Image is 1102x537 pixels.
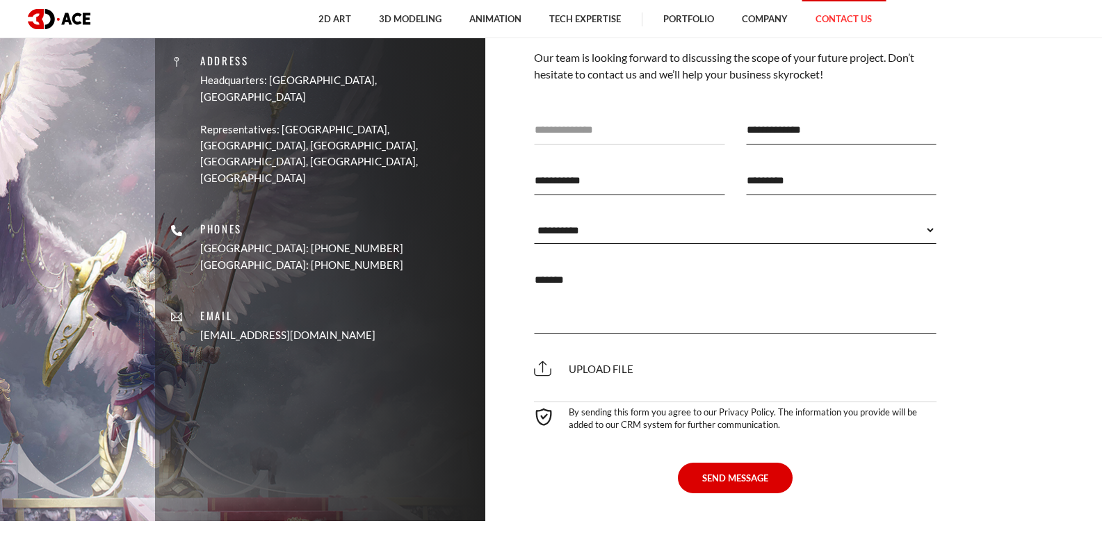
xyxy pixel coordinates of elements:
p: [GEOGRAPHIC_DATA]: [PHONE_NUMBER] [200,257,403,273]
p: Representatives: [GEOGRAPHIC_DATA], [GEOGRAPHIC_DATA], [GEOGRAPHIC_DATA], [GEOGRAPHIC_DATA], [GEO... [200,122,475,187]
p: Email [200,308,375,324]
p: Phones [200,221,403,237]
a: Headquarters: [GEOGRAPHIC_DATA], [GEOGRAPHIC_DATA] Representatives: [GEOGRAPHIC_DATA], [GEOGRAPHI... [200,72,475,186]
div: By sending this form you agree to our Privacy Policy. The information you provide will be added t... [534,402,937,431]
p: Address [200,53,475,69]
a: [EMAIL_ADDRESS][DOMAIN_NAME] [200,328,375,344]
p: Headquarters: [GEOGRAPHIC_DATA], [GEOGRAPHIC_DATA] [200,72,475,105]
img: logo dark [28,9,90,29]
p: [GEOGRAPHIC_DATA]: [PHONE_NUMBER] [200,241,403,257]
p: Our team is looking forward to discussing the scope of your future project. Don’t hesitate to con... [534,49,937,83]
button: SEND MESSAGE [678,463,793,493]
span: Upload file [534,363,633,375]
